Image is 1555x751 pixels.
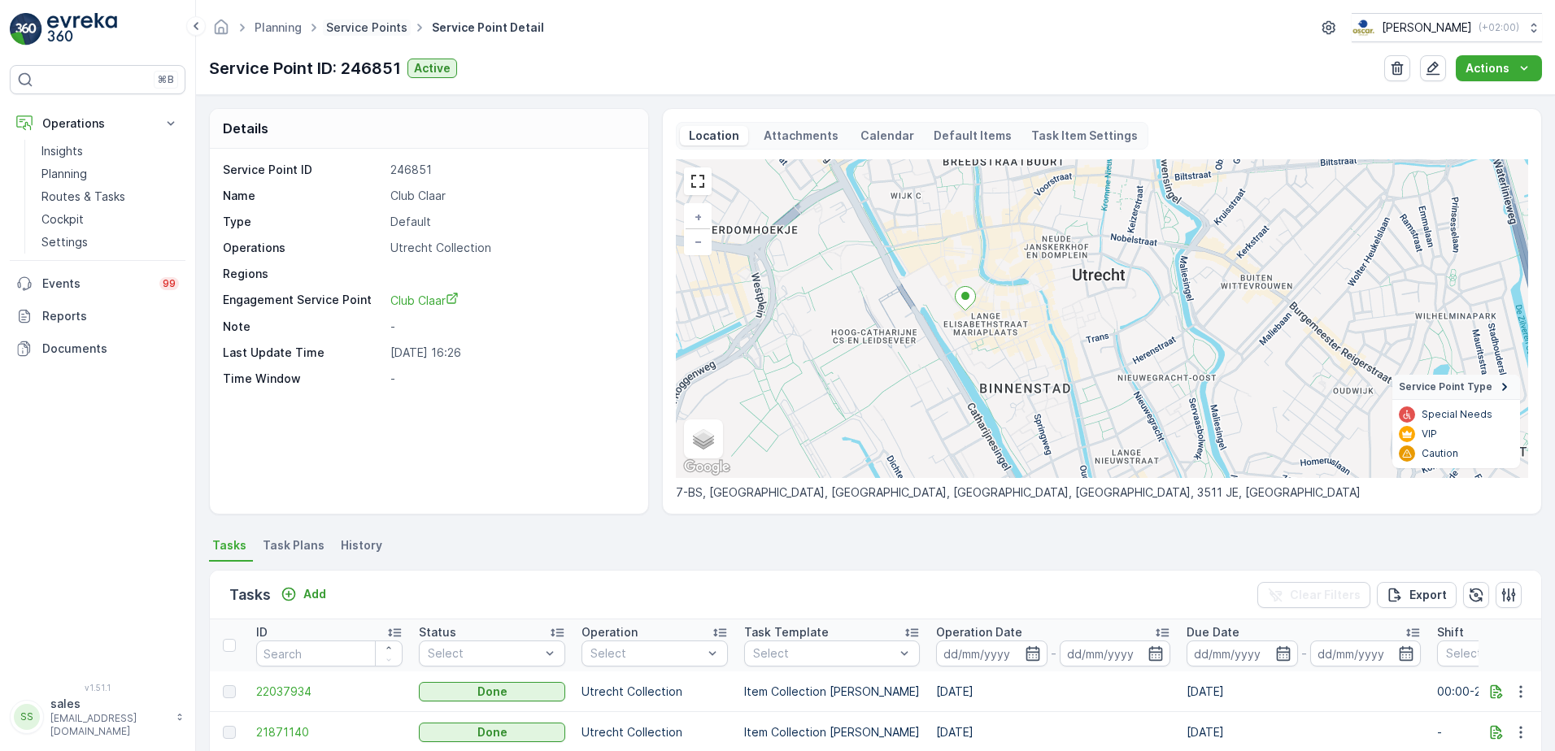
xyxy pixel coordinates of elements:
[223,292,384,309] p: Engagement Service Point
[695,210,702,224] span: +
[1409,587,1447,603] p: Export
[229,584,271,606] p: Tasks
[390,293,459,307] span: Club Claar
[1060,640,1171,666] input: dd/mm/yyyy
[35,163,185,185] a: Planning
[263,537,325,553] span: Task Plans
[419,723,565,742] button: Done
[341,537,382,553] span: History
[753,645,895,662] p: Select
[42,276,150,292] p: Events
[744,624,829,640] p: Task Template
[255,20,302,34] a: Planning
[42,308,179,324] p: Reports
[1399,380,1492,393] span: Service Point Type
[256,724,403,740] span: 21871140
[1392,375,1520,400] summary: Service Point Type
[1352,13,1542,42] button: [PERSON_NAME](+02:00)
[223,162,384,178] p: Service Point ID
[35,231,185,254] a: Settings
[680,457,734,478] a: Open this area in Google Maps (opens a new window)
[419,682,565,701] button: Done
[390,162,631,178] p: 246851
[41,234,88,250] p: Settings
[390,371,631,387] p: -
[477,724,507,740] p: Done
[1187,640,1298,666] input: dd/mm/yyyy
[676,484,1528,501] p: 7-BS, [GEOGRAPHIC_DATA], [GEOGRAPHIC_DATA], [GEOGRAPHIC_DATA], [GEOGRAPHIC_DATA], 3511 JE, [GEOGR...
[686,169,710,193] a: View Fullscreen
[1479,21,1519,34] p: ( +02:00 )
[326,20,407,34] a: Service Points
[10,267,185,300] a: Events99
[680,457,734,478] img: Google
[686,128,742,144] p: Location
[1310,640,1422,666] input: dd/mm/yyyy
[50,712,168,738] p: [EMAIL_ADDRESS][DOMAIN_NAME]
[390,240,631,256] p: Utrecht Collection
[35,208,185,231] a: Cockpit
[1466,60,1509,76] p: Actions
[50,696,168,712] p: sales
[10,332,185,365] a: Documents
[1290,587,1361,603] p: Clear Filters
[477,684,507,700] p: Done
[223,214,384,230] p: Type
[303,586,326,602] p: Add
[10,300,185,332] a: Reports
[1301,644,1307,663] p: -
[223,726,236,739] div: Toggle Row Selected
[35,185,185,208] a: Routes & Tasks
[41,143,83,159] p: Insights
[590,645,703,662] p: Select
[47,13,117,46] img: logo_light-DOdMpM7g.png
[761,128,841,144] p: Attachments
[1187,624,1239,640] p: Due Date
[928,671,1178,712] td: [DATE]
[163,277,176,290] p: 99
[209,56,401,80] p: Service Point ID: 246851
[390,214,631,230] p: Default
[686,421,721,457] a: Layers
[390,319,631,335] p: -
[419,624,456,640] p: Status
[1051,644,1056,663] p: -
[390,345,631,361] p: [DATE] 16:26
[256,624,268,640] p: ID
[936,640,1048,666] input: dd/mm/yyyy
[42,341,179,357] p: Documents
[429,20,547,36] span: Service Point Detail
[936,624,1022,640] p: Operation Date
[1377,582,1457,608] button: Export
[1422,428,1437,441] p: VIP
[256,640,403,666] input: Search
[860,128,914,144] p: Calendar
[274,584,333,604] button: Add
[695,234,703,248] span: −
[41,189,125,205] p: Routes & Tasks
[1422,408,1492,421] p: Special Needs
[390,292,631,309] a: Club Claar
[223,345,384,361] p: Last Update Time
[223,685,236,698] div: Toggle Row Selected
[1178,671,1429,712] td: [DATE]
[10,13,42,46] img: logo
[10,683,185,692] span: v 1.51.1
[1456,55,1542,81] button: Actions
[1352,19,1375,37] img: basis-logo_rgb2x.png
[212,24,230,38] a: Homepage
[158,73,174,86] p: ⌘B
[686,205,710,229] a: Zoom In
[1257,582,1370,608] button: Clear Filters
[10,696,185,738] button: SSsales[EMAIL_ADDRESS][DOMAIN_NAME]
[10,107,185,140] button: Operations
[686,229,710,254] a: Zoom Out
[744,724,920,740] p: Item Collection [PERSON_NAME]
[42,115,153,132] p: Operations
[41,166,87,182] p: Planning
[256,684,403,700] a: 22037934
[581,724,728,740] p: Utrecht Collection
[223,240,384,256] p: Operations
[223,188,384,204] p: Name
